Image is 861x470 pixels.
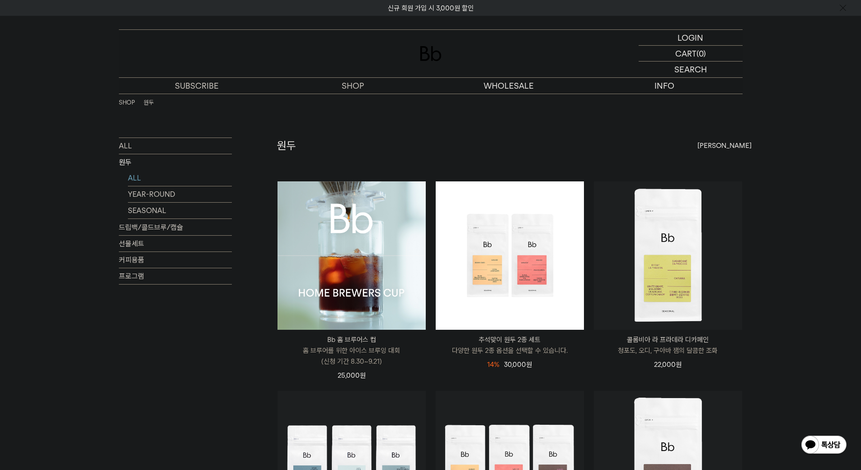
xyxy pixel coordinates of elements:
p: 다양한 원두 2종 옵션을 선택할 수 있습니다. [436,345,584,356]
a: 추석맞이 원두 2종 세트 다양한 원두 2종 옵션을 선택할 수 있습니다. [436,334,584,356]
p: INFO [587,78,743,94]
p: 콜롬비아 라 프라데라 디카페인 [594,334,742,345]
img: Bb 홈 브루어스 컵 [278,181,426,330]
a: CART (0) [639,46,743,62]
a: 커피용품 [119,252,232,268]
a: 원두 [144,98,154,107]
p: 추석맞이 원두 2종 세트 [436,334,584,345]
p: WHOLESALE [431,78,587,94]
p: 원두 [119,154,232,171]
span: 원 [360,371,366,380]
img: 추석맞이 원두 2종 세트 [436,181,584,330]
span: [PERSON_NAME] [697,140,752,151]
a: YEAR-ROUND [128,186,232,202]
img: 카카오톡 채널 1:1 채팅 버튼 [800,435,847,456]
img: 콜롬비아 라 프라데라 디카페인 [594,181,742,330]
a: 신규 회원 가입 시 3,000원 할인 [388,4,474,12]
a: SHOP [275,78,431,94]
span: 25,000 [338,371,366,380]
div: 14% [487,359,499,370]
span: 원 [676,361,682,369]
a: Bb 홈 브루어스 컵 홈 브루어를 위한 아이스 브루잉 대회(신청 기간 8.30~9.21) [278,334,426,367]
span: 원 [526,361,532,369]
p: (0) [696,46,706,61]
h2: 원두 [277,138,296,153]
a: 콜롬비아 라 프라데라 디카페인 청포도, 오디, 구아바 잼의 달콤한 조화 [594,334,742,356]
a: 프로그램 [119,268,232,284]
a: LOGIN [639,30,743,46]
p: SEARCH [674,62,707,77]
p: 홈 브루어를 위한 아이스 브루잉 대회 (신청 기간 8.30~9.21) [278,345,426,367]
p: Bb 홈 브루어스 컵 [278,334,426,345]
span: 22,000 [654,361,682,369]
a: 선물세트 [119,236,232,252]
p: LOGIN [678,30,703,45]
a: SEASONAL [128,203,232,218]
a: 드립백/콜드브루/캡슐 [119,219,232,235]
img: 로고 [420,46,442,61]
p: 청포도, 오디, 구아바 잼의 달콤한 조화 [594,345,742,356]
a: SUBSCRIBE [119,78,275,94]
a: ALL [119,138,232,154]
a: ALL [128,170,232,186]
span: 30,000 [504,361,532,369]
p: CART [675,46,696,61]
a: SHOP [119,98,135,107]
